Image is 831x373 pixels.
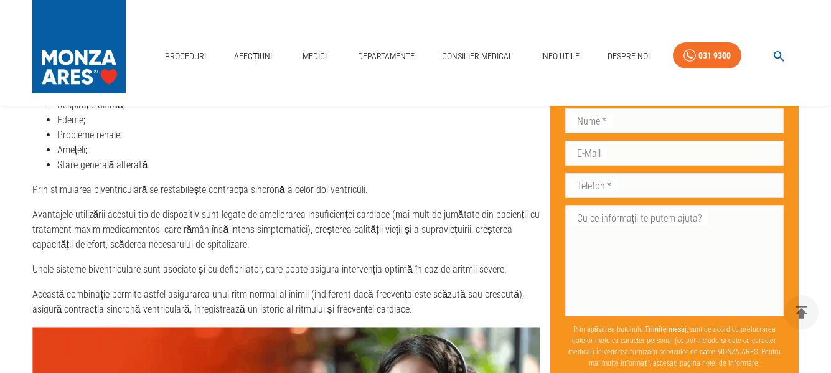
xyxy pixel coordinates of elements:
[57,158,540,172] li: Stare generală alterată.
[57,128,540,143] li: Probleme renale;
[784,295,819,329] button: delete
[160,44,211,69] a: Proceduri
[57,113,540,128] li: Edeme;
[57,143,540,158] li: Amețeli;
[295,44,335,69] a: Medici
[536,44,585,69] a: Info Utile
[645,325,687,334] b: Trimite mesaj
[437,44,518,69] a: Consilier Medical
[698,48,731,64] div: 031 9300
[32,287,540,317] p: Această combinație permite astfel asigurarea unui ritm normal al inimii (indiferent dacă frecvenț...
[32,182,540,197] p: Prin stimularea biventriculară se restabilește contracția sincronă a celor doi ventriculi.
[32,262,540,277] p: Unele sisteme biventriculare sunt asociate și cu defibrilator, care poate asigura intervenția opt...
[673,42,741,69] a: 031 9300
[603,44,655,69] a: Despre Noi
[353,44,420,69] a: Departamente
[229,44,278,69] a: Afecțiuni
[32,207,540,252] p: Avantajele utilizării acestui tip de dispozitiv sunt legate de ameliorarea insuficienței cardiace...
